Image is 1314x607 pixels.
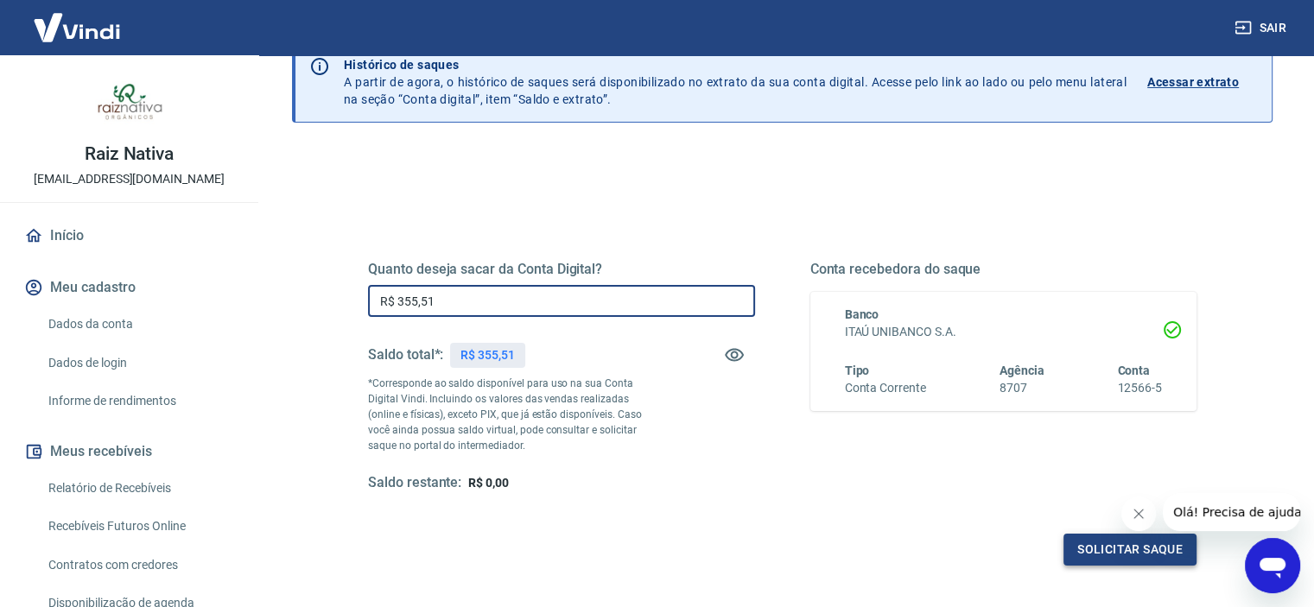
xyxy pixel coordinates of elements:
[845,307,879,321] span: Banco
[41,509,238,544] a: Recebíveis Futuros Online
[1117,364,1150,377] span: Conta
[460,346,515,364] p: R$ 355,51
[1147,73,1239,91] p: Acessar extrato
[368,376,658,453] p: *Corresponde ao saldo disponível para uso na sua Conta Digital Vindi. Incluindo os valores das ve...
[1117,379,1162,397] h6: 12566-5
[21,433,238,471] button: Meus recebíveis
[845,323,1163,341] h6: ITAÚ UNIBANCO S.A.
[1000,364,1044,377] span: Agência
[810,261,1197,278] h5: Conta recebedora do saque
[468,476,509,490] span: R$ 0,00
[344,56,1127,108] p: A partir de agora, o histórico de saques será disponibilizado no extrato da sua conta digital. Ac...
[41,471,238,506] a: Relatório de Recebíveis
[1063,534,1197,566] button: Solicitar saque
[41,307,238,342] a: Dados da conta
[1121,496,1156,531] iframe: Fechar mensagem
[368,474,461,492] h5: Saldo restante:
[1147,56,1258,108] a: Acessar extrato
[41,383,238,419] a: Informe de rendimentos
[85,145,174,163] p: Raiz Nativa
[368,261,755,278] h5: Quanto deseja sacar da Conta Digital?
[344,56,1127,73] p: Histórico de saques
[1163,493,1300,531] iframe: Mensagem da empresa
[34,170,225,188] p: [EMAIL_ADDRESS][DOMAIN_NAME]
[845,379,926,397] h6: Conta Corrente
[10,12,145,26] span: Olá! Precisa de ajuda?
[41,547,238,583] a: Contratos com credores
[21,217,238,255] a: Início
[368,346,443,364] h5: Saldo total*:
[845,364,870,377] span: Tipo
[21,269,238,307] button: Meu cadastro
[1231,12,1293,44] button: Sair
[1245,538,1300,593] iframe: Botão para abrir a janela de mensagens
[21,1,133,54] img: Vindi
[95,69,164,138] img: e8b8ed4b-e116-4130-a95d-aa8d545129c6.jpeg
[41,345,238,381] a: Dados de login
[1000,379,1044,397] h6: 8707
